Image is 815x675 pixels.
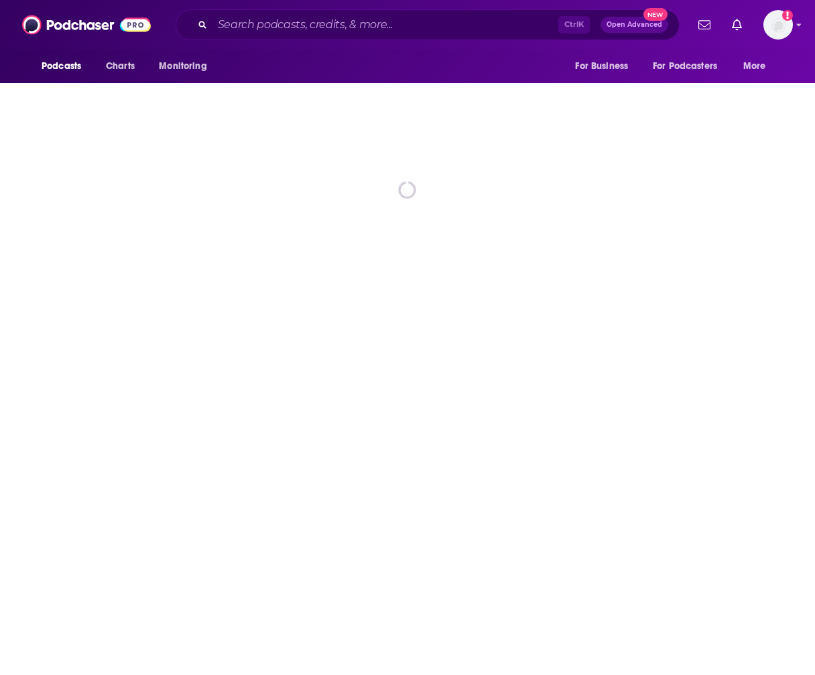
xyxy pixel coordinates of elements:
[22,12,151,38] img: Podchaser - Follow, Share and Rate Podcasts
[763,10,793,40] img: User Profile
[643,8,668,21] span: New
[734,54,783,79] button: open menu
[106,57,135,76] span: Charts
[607,21,662,28] span: Open Advanced
[575,57,628,76] span: For Business
[159,57,206,76] span: Monitoring
[763,10,793,40] button: Show profile menu
[653,57,717,76] span: For Podcasters
[212,14,558,36] input: Search podcasts, credits, & more...
[743,57,766,76] span: More
[727,13,747,36] a: Show notifications dropdown
[42,57,81,76] span: Podcasts
[693,13,716,36] a: Show notifications dropdown
[32,54,99,79] button: open menu
[558,16,590,34] span: Ctrl K
[763,10,793,40] span: Logged in as patrickdmanning
[149,54,224,79] button: open menu
[176,9,680,40] div: Search podcasts, credits, & more...
[566,54,645,79] button: open menu
[644,54,737,79] button: open menu
[97,54,143,79] a: Charts
[601,17,668,33] button: Open AdvancedNew
[782,10,793,21] svg: Add a profile image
